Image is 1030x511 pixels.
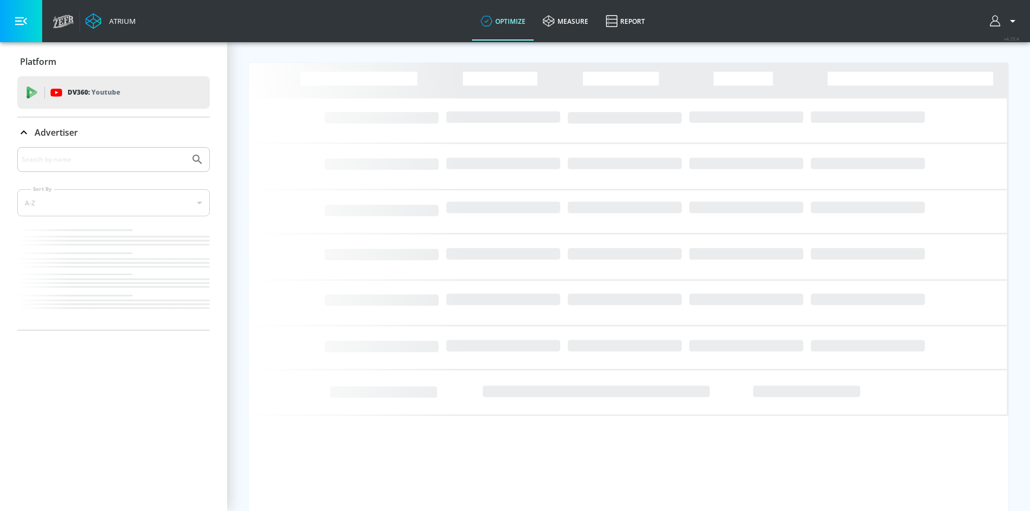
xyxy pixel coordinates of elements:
div: Atrium [105,16,136,26]
p: Platform [20,56,56,68]
label: Sort By [31,185,54,193]
a: Atrium [85,13,136,29]
a: measure [534,2,597,41]
p: DV360: [68,87,120,98]
div: A-Z [17,189,210,216]
a: Report [597,2,654,41]
div: Platform [17,47,210,77]
input: Search by name [22,152,185,167]
div: DV360: Youtube [17,76,210,109]
a: optimize [472,2,534,41]
p: Advertiser [35,127,78,138]
span: v 4.25.4 [1004,36,1019,42]
div: Advertiser [17,147,210,330]
p: Youtube [91,87,120,98]
nav: list of Advertiser [17,225,210,330]
div: Advertiser [17,117,210,148]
